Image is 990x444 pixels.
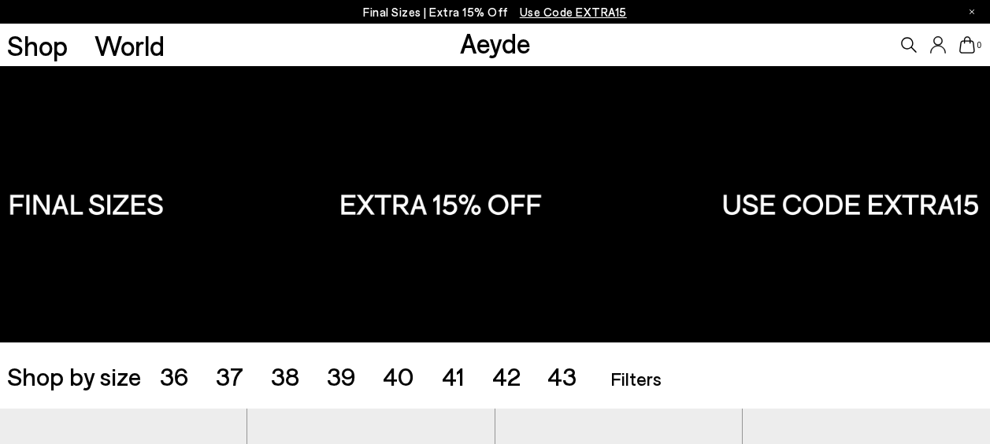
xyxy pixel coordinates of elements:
[610,367,662,390] span: Filters
[975,41,983,50] span: 0
[327,361,356,390] span: 39
[492,361,521,390] span: 42
[363,2,627,22] p: Final Sizes | Extra 15% Off
[383,361,414,390] span: 40
[160,361,189,390] span: 36
[216,361,243,390] span: 37
[95,31,165,59] a: World
[271,361,299,390] span: 38
[547,361,577,390] span: 43
[7,363,141,388] span: Shop by size
[7,31,68,59] a: Shop
[442,361,465,390] span: 41
[460,26,531,59] a: Aeyde
[520,5,627,19] span: Navigate to /collections/ss25-final-sizes
[959,36,975,54] a: 0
